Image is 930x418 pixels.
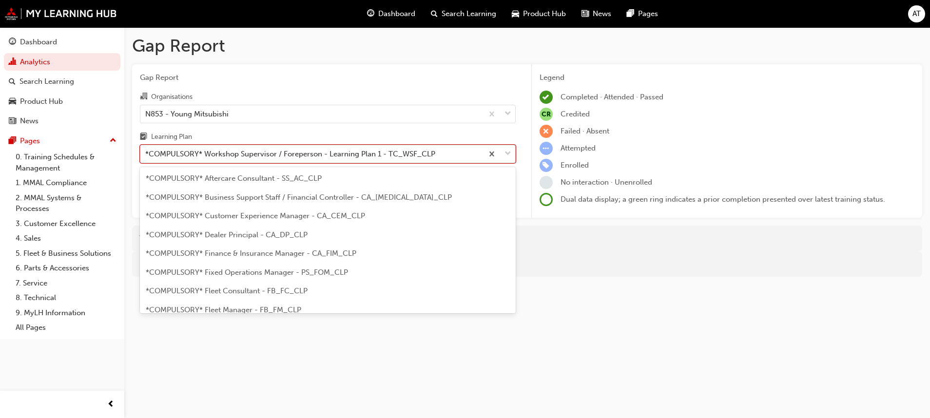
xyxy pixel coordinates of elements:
span: organisation-icon [140,93,147,101]
span: Product Hub [523,8,566,19]
span: learningRecordVerb_NONE-icon [540,176,553,189]
span: null-icon [540,108,553,121]
a: Product Hub [4,93,120,111]
span: search-icon [431,8,438,20]
span: Failed · Absent [561,127,609,135]
span: learningRecordVerb_ATTEMPT-icon [540,142,553,155]
span: up-icon [110,134,116,147]
div: N853 - Young Mitsubishi [145,108,229,119]
div: For more in-depth analysis and data download, go to [139,259,915,270]
span: guage-icon [367,8,374,20]
button: Pages [4,132,120,150]
img: mmal [5,7,117,20]
a: search-iconSearch Learning [423,4,504,24]
a: 1. MMAL Compliance [12,175,120,190]
span: learningRecordVerb_ENROLL-icon [540,159,553,172]
span: learningRecordVerb_FAIL-icon [540,125,553,138]
div: Dashboard [20,37,57,48]
span: Pages [638,8,658,19]
button: DashboardAnalyticsSearch LearningProduct HubNews [4,31,120,132]
a: 3. Customer Excellence [12,216,120,231]
span: *COMPULSORY* Fixed Operations Manager - PS_FOM_CLP [146,268,348,277]
span: Gap Report [140,72,516,83]
span: News [593,8,611,19]
span: Completed · Attended · Passed [561,93,663,101]
a: Dashboard [4,33,120,51]
a: car-iconProduct Hub [504,4,574,24]
div: Learning Plan [151,132,192,142]
a: Analytics [4,53,120,71]
span: chart-icon [9,58,16,67]
span: *COMPULSORY* Fleet Consultant - FB_FC_CLP [146,286,308,295]
span: pages-icon [627,8,634,20]
a: 7. Service [12,276,120,291]
span: car-icon [9,97,16,106]
div: Search Learning [19,76,74,87]
span: news-icon [581,8,589,20]
div: Legend [540,72,915,83]
a: Search Learning [4,73,120,91]
a: All Pages [12,320,120,335]
span: search-icon [9,77,16,86]
div: Product Hub [20,96,63,107]
span: Enrolled [561,161,589,170]
span: down-icon [504,108,511,120]
a: news-iconNews [574,4,619,24]
span: Dashboard [378,8,415,19]
a: 9. MyLH Information [12,305,120,321]
span: *COMPULSORY* Dealer Principal - CA_DP_CLP [146,230,308,239]
span: Attempted [561,144,596,152]
span: Credited [561,110,590,118]
span: *COMPULSORY* Fleet Manager - FB_FM_CLP [146,305,301,314]
span: *COMPULSORY* Business Support Staff / Financial Controller - CA_[MEDICAL_DATA]_CLP [146,193,452,202]
span: AT [912,8,921,19]
div: News [20,115,39,127]
span: No interaction · Unenrolled [561,178,652,187]
span: Dual data display; a green ring indicates a prior completion presented over latest training status. [561,195,885,204]
h1: Gap Report [132,35,922,57]
a: 6. Parts & Accessories [12,261,120,276]
div: Organisations [151,92,193,102]
a: 2. MMAL Systems & Processes [12,190,120,216]
span: *COMPULSORY* Finance & Insurance Manager - CA_FIM_CLP [146,249,356,258]
div: *COMPULSORY* Workshop Supervisor / Foreperson - Learning Plan 1 - TC_WSF_CLP [145,149,435,160]
span: Search Learning [442,8,496,19]
span: guage-icon [9,38,16,47]
span: down-icon [504,148,511,160]
a: 8. Technical [12,290,120,305]
a: News [4,112,120,130]
button: AT [908,5,925,22]
a: 5. Fleet & Business Solutions [12,246,120,261]
span: pages-icon [9,137,16,146]
span: *COMPULSORY* Customer Experience Manager - CA_CEM_CLP [146,211,365,220]
span: news-icon [9,117,16,126]
span: *COMPULSORY* Aftercare Consultant - SS_AC_CLP [146,174,322,183]
span: learningplan-icon [140,133,147,142]
a: 0. Training Schedules & Management [12,150,120,175]
a: pages-iconPages [619,4,666,24]
span: car-icon [512,8,519,20]
span: prev-icon [107,399,115,411]
div: Pages [20,135,40,147]
a: 4. Sales [12,231,120,246]
span: learningRecordVerb_COMPLETE-icon [540,91,553,104]
a: guage-iconDashboard [359,4,423,24]
div: There are no learners to run this report against. [132,226,922,251]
